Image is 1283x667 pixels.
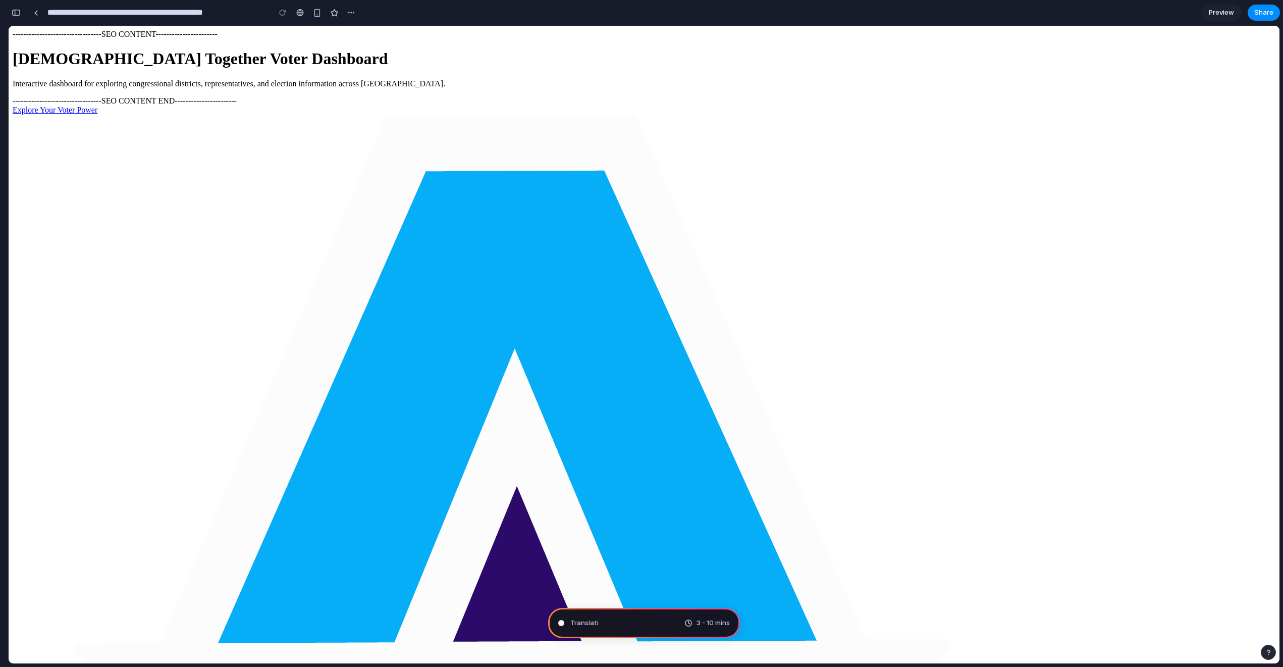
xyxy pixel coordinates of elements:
[570,618,599,628] span: Translati
[4,54,1267,63] p: Interactive dashboard for exploring congressional districts, representatives, and election inform...
[1254,8,1273,18] span: Share
[697,618,730,628] span: 3 - 10 mins
[1209,8,1234,18] span: Preview
[4,80,89,88] a: Explore Your Voter Power
[4,24,1267,42] h1: [DEMOGRAPHIC_DATA] Together Voter Dashboard
[1248,5,1280,21] button: Share
[1201,5,1242,21] a: Preview
[4,71,1267,80] div: ---------------------------------SEO CONTENT END-----------------------
[4,4,1267,13] div: ---------------------------------SEO CONTENT-----------------------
